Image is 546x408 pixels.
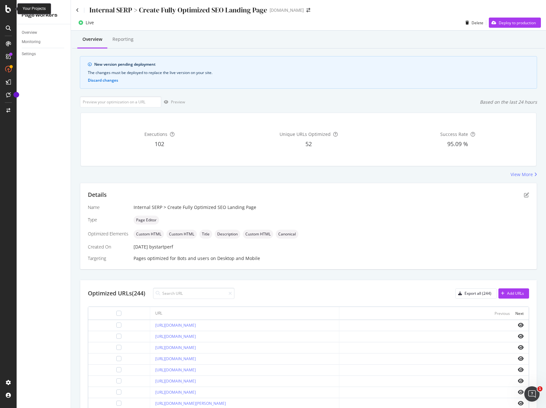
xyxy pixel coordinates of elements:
span: Unique URLs Optimized [280,131,331,137]
button: Next [515,309,524,317]
a: [URL][DOMAIN_NAME][PERSON_NAME] [155,401,226,406]
div: Optimized URLs (244) [88,289,145,298]
a: [URL][DOMAIN_NAME] [155,334,196,339]
i: eye [518,389,524,395]
div: Type [88,217,128,223]
div: Internal SERP > Create Fully Optimized SEO Landing Page [89,5,267,15]
div: Desktop and Mobile [217,255,260,262]
div: Delete [472,20,483,26]
div: neutral label [215,230,240,239]
span: Description [217,232,238,236]
a: Monitoring [22,39,66,45]
a: [URL][DOMAIN_NAME] [155,356,196,361]
i: eye [518,323,524,328]
div: Reporting [112,36,134,42]
div: Based on the last 24 hours [480,99,537,105]
div: Export all (244) [465,291,491,296]
div: The changes must be deployed to replace the live version on your site. [88,70,529,76]
div: Previous [495,311,510,316]
i: eye [518,356,524,361]
div: neutral label [199,230,212,239]
div: PageWorkers [22,11,65,19]
div: Overview [82,36,102,42]
a: Click to go back [76,8,79,12]
div: New version pending deployment [94,62,529,67]
div: Your Projects [23,6,46,11]
div: neutral label [276,230,298,239]
a: [URL][DOMAIN_NAME] [155,378,196,384]
div: pen-to-square [524,192,529,197]
div: URL [155,310,162,316]
div: Bots and users [177,255,209,262]
div: [DATE] [134,244,529,250]
i: eye [518,378,524,383]
div: Next [515,311,524,316]
i: eye [518,334,524,339]
span: Custom HTML [169,232,194,236]
div: Pages optimized for on [134,255,529,262]
div: neutral label [166,230,197,239]
div: Overview [22,29,37,36]
button: Preview [161,97,185,107]
i: eye [518,367,524,372]
span: Title [202,232,210,236]
a: View More [511,171,537,178]
div: Name [88,204,128,211]
a: [URL][DOMAIN_NAME] [155,389,196,395]
div: Details [88,191,107,199]
div: [DOMAIN_NAME] [270,7,304,13]
iframe: Intercom live chat [524,386,540,402]
span: 1 [537,386,542,391]
div: arrow-right-arrow-left [306,8,310,12]
div: by startperf [149,244,173,250]
div: Created On [88,244,128,250]
div: Add URLs [507,291,524,296]
a: Settings [22,51,66,57]
i: eye [518,345,524,350]
a: Overview [22,29,66,36]
span: Canonical [278,232,296,236]
div: Settings [22,51,36,57]
i: eye [518,401,524,406]
a: [URL][DOMAIN_NAME] [155,345,196,350]
button: Delete [463,18,483,28]
span: 102 [155,140,164,148]
div: Tooltip anchor [13,92,19,98]
div: View More [511,171,533,178]
a: [URL][DOMAIN_NAME] [155,367,196,373]
button: Deploy to production [489,18,541,28]
button: Export all (244) [455,288,497,299]
button: Previous [495,309,510,317]
input: Search URL [153,288,235,299]
span: Success Rate [440,131,468,137]
div: Live [86,19,94,26]
span: Executions [144,131,167,137]
div: Preview [171,99,185,105]
span: Page Editor [136,218,157,222]
span: Custom HTML [245,232,271,236]
a: [URL][DOMAIN_NAME] [155,323,196,328]
button: Add URLs [498,288,529,299]
button: Discard changes [88,78,118,83]
div: Internal SERP > Create Fully Optimized SEO Landing Page [134,204,529,211]
span: 52 [305,140,312,148]
div: Monitoring [22,39,41,45]
div: neutral label [243,230,273,239]
div: Deploy to production [499,20,536,26]
div: neutral label [134,230,164,239]
div: Targeting [88,255,128,262]
span: Custom HTML [136,232,161,236]
div: Optimized Elements [88,231,128,237]
span: 95.09 % [447,140,468,148]
input: Preview your optimization on a URL [80,96,161,108]
div: neutral label [134,216,159,225]
div: info banner [80,56,537,89]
